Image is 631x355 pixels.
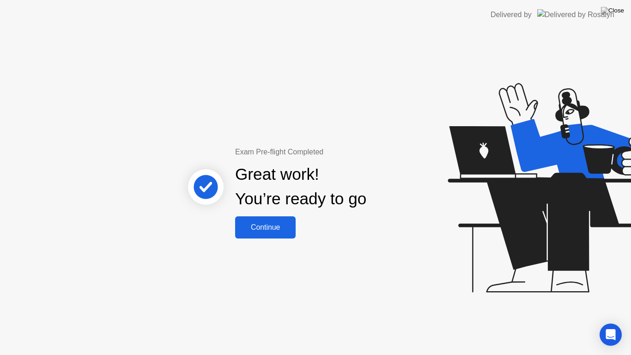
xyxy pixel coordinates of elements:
[238,223,293,232] div: Continue
[491,9,532,20] div: Delivered by
[600,324,622,346] div: Open Intercom Messenger
[235,216,296,239] button: Continue
[235,162,366,211] div: Great work! You’re ready to go
[601,7,624,14] img: Close
[235,147,426,158] div: Exam Pre-flight Completed
[537,9,614,20] img: Delivered by Rosalyn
